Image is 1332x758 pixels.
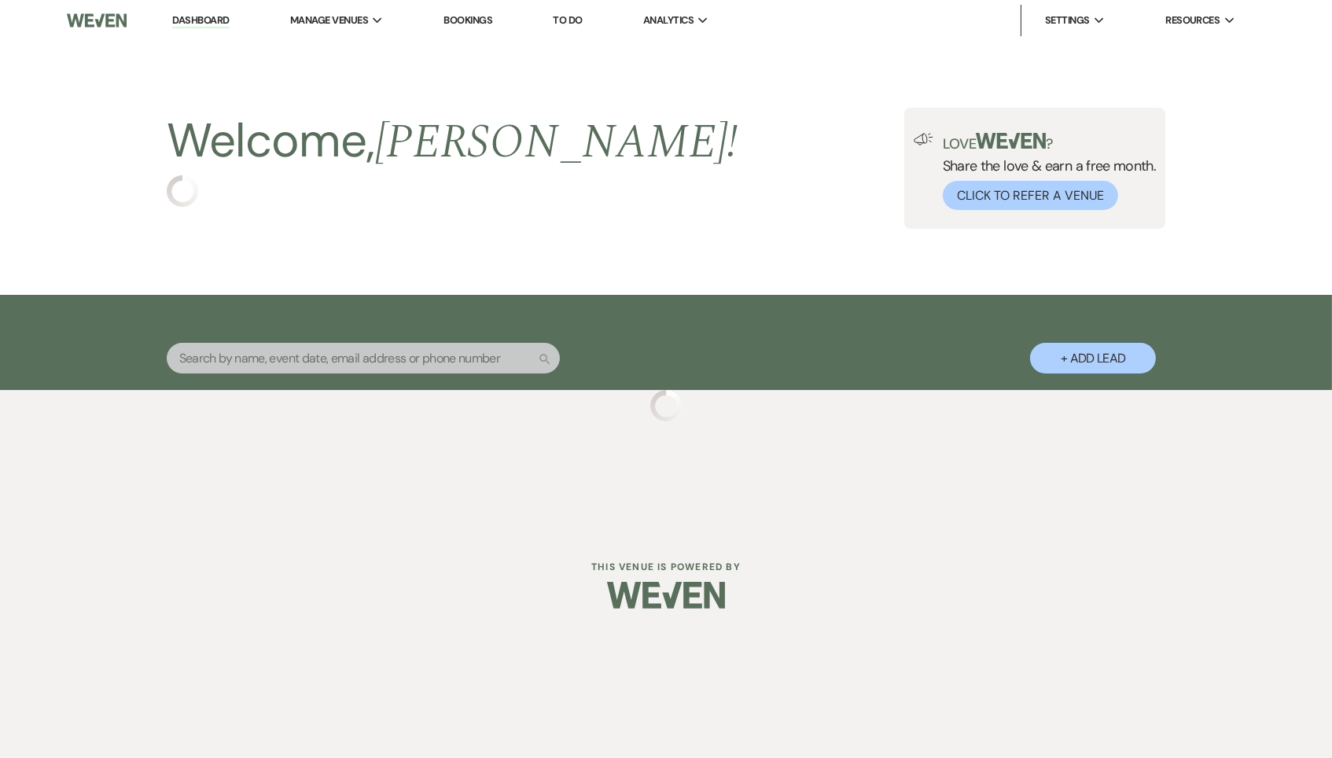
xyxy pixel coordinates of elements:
img: loading spinner [650,390,682,421]
span: Settings [1045,13,1090,28]
span: [PERSON_NAME] ! [375,106,738,178]
h2: Welcome, [167,108,738,175]
input: Search by name, event date, email address or phone number [167,343,560,373]
button: + Add Lead [1030,343,1156,373]
img: Weven Logo [67,4,127,37]
img: Weven Logo [607,568,725,623]
span: Analytics [643,13,694,28]
span: Resources [1165,13,1220,28]
img: weven-logo-green.svg [976,133,1046,149]
button: Click to Refer a Venue [943,181,1118,210]
a: Dashboard [172,13,229,28]
p: Love ? [943,133,1157,151]
a: To Do [553,13,582,27]
img: loading spinner [167,175,198,207]
a: Bookings [443,13,492,27]
img: loud-speaker-illustration.svg [914,133,933,145]
div: Share the love & earn a free month. [933,133,1157,210]
span: Manage Venues [290,13,368,28]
